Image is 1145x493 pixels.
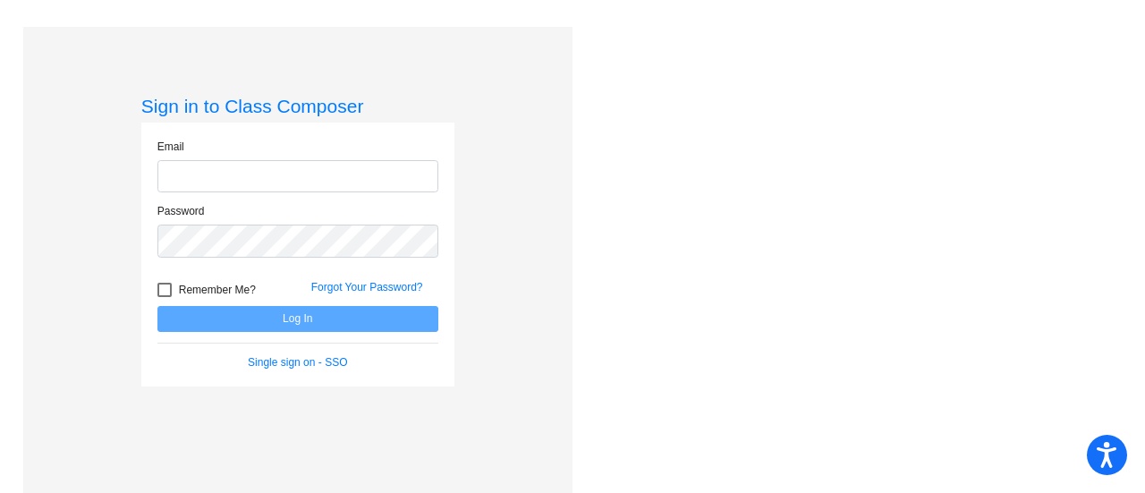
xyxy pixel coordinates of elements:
[141,95,454,117] h3: Sign in to Class Composer
[311,281,423,293] a: Forgot Your Password?
[157,203,205,219] label: Password
[157,139,184,155] label: Email
[179,279,256,301] span: Remember Me?
[157,306,438,332] button: Log In
[248,356,347,369] a: Single sign on - SSO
